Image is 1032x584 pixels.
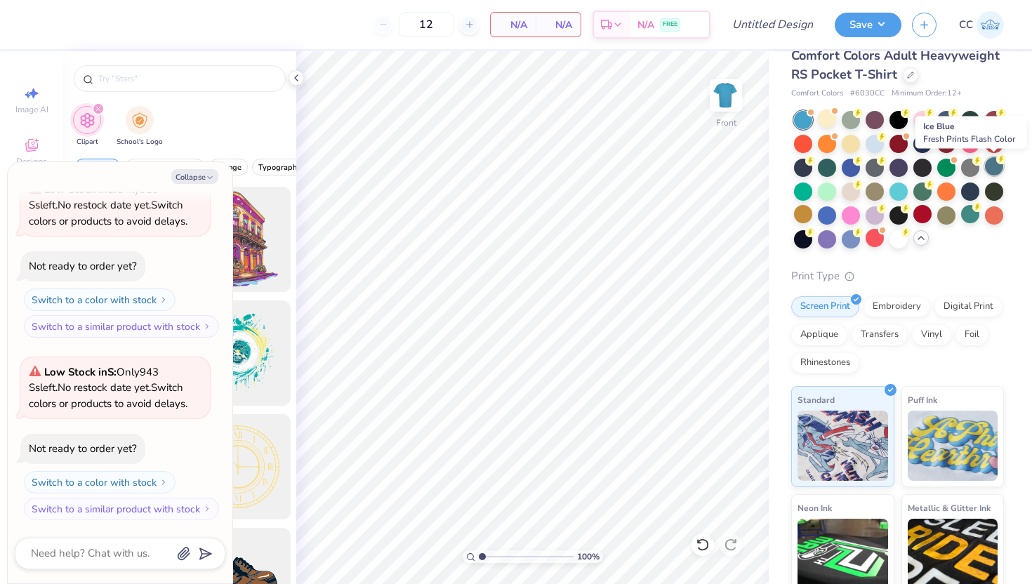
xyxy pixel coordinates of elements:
div: filter for School's Logo [117,106,163,147]
div: Transfers [852,324,908,345]
span: Neon Ink [798,500,832,515]
button: Switch to a similar product with stock [24,315,219,338]
span: # 6030CC [850,88,885,100]
strong: Low Stock in S : [44,182,117,197]
span: Minimum Order: 12 + [892,88,962,100]
span: N/A [637,18,654,32]
span: FREE [663,20,677,29]
div: Embroidery [864,296,930,317]
span: Comfort Colors [791,88,843,100]
div: Vinyl [912,324,951,345]
span: Only 943 Ss left. Switch colors or products to avoid delays. [29,365,187,411]
img: Chloe Crawford [977,11,1004,39]
div: Print Type [791,268,1004,284]
span: Metallic & Glitter Ink [908,500,991,515]
button: Switch to a color with stock [24,471,176,493]
span: Only 913 Ss left. Switch colors or products to avoid delays. [29,182,187,228]
button: filter button [74,159,121,175]
span: Image AI [15,104,48,115]
span: Clipart [77,137,98,147]
span: Designs [16,156,47,167]
input: Untitled Design [721,11,824,39]
button: filter button [209,159,248,175]
img: Switch to a similar product with stock [203,322,211,331]
a: CC [959,11,1004,39]
div: Front [716,117,736,129]
img: Clipart Image [79,112,95,128]
span: 100 % [577,550,600,563]
img: Switch to a similar product with stock [203,505,211,513]
button: Switch to a color with stock [24,288,176,311]
div: Foil [955,324,988,345]
div: Ice Blue [915,117,1027,149]
img: Standard [798,411,888,481]
div: Rhinestones [791,352,859,373]
span: Typography [258,162,301,173]
div: Digital Print [934,296,1003,317]
img: School's Logo Image [132,112,147,128]
div: Not ready to order yet? [29,259,137,273]
span: Puff Ink [908,392,937,407]
span: Standard [798,392,835,407]
span: School's Logo [117,137,163,147]
button: filter button [252,159,307,175]
div: Not ready to order yet? [29,442,137,456]
button: filter button [117,106,163,147]
input: Try "Stars" [97,72,277,86]
img: Switch to a color with stock [159,296,168,304]
input: – – [399,12,454,37]
button: filter button [125,159,205,175]
div: Applique [791,324,847,345]
span: Fresh Prints Flash Color [923,133,1015,145]
img: Switch to a color with stock [159,478,168,486]
div: filter for Clipart [73,106,101,147]
button: filter button [73,106,101,147]
span: N/A [544,18,572,32]
img: Front [712,81,740,109]
button: Switch to a similar product with stock [24,498,219,520]
strong: Low Stock in S : [44,365,117,379]
button: Save [835,13,901,37]
img: Puff Ink [908,411,998,481]
div: Screen Print [791,296,859,317]
span: No restock date yet. [58,380,151,394]
span: No restock date yet. [58,198,151,212]
span: N/A [499,18,527,32]
span: CC [959,17,973,33]
button: Collapse [171,169,218,184]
